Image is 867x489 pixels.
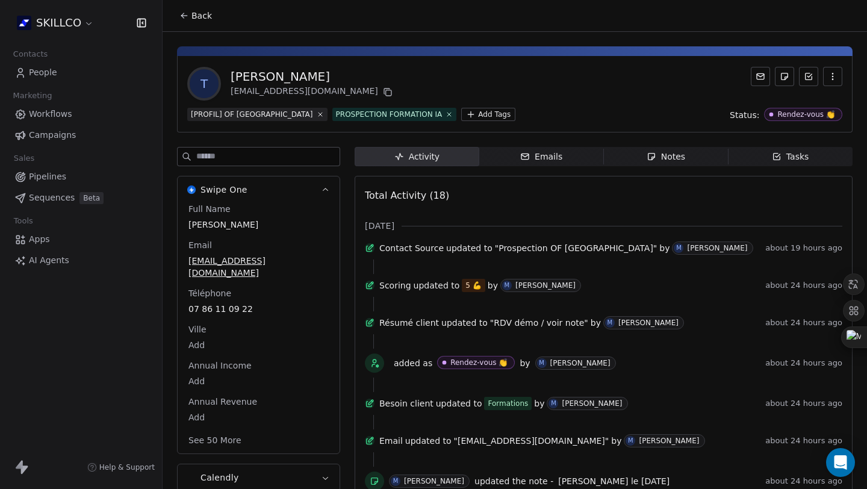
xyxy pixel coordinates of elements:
[191,10,212,22] span: Back
[461,108,515,121] button: Add Tags
[187,473,196,482] img: Calendly
[36,15,81,31] span: SKILLCO
[765,318,842,328] span: about 24 hours ago
[29,254,69,267] span: AI Agents
[765,476,842,486] span: about 24 hours ago
[188,339,329,351] span: Add
[172,5,219,26] button: Back
[10,63,152,83] a: People
[608,318,613,328] div: M
[772,151,809,163] div: Tasks
[520,151,562,163] div: Emails
[10,251,152,270] a: AI Agents
[539,358,544,368] div: M
[765,243,842,253] span: about 19 hours ago
[186,396,259,408] span: Annual Revenue
[488,397,528,410] div: Formations
[186,360,254,372] span: Annual Income
[551,399,556,408] div: M
[188,303,329,315] span: 07 86 11 09 22
[188,411,329,423] span: Add
[231,85,395,99] div: [EMAIL_ADDRESS][DOMAIN_NAME]
[365,220,394,232] span: [DATE]
[765,399,842,408] span: about 24 hours ago
[611,435,621,447] span: by
[8,45,53,63] span: Contacts
[187,185,196,194] img: Swipe One
[365,190,449,201] span: Total Activity (18)
[446,242,493,254] span: updated to
[186,323,209,335] span: Ville
[186,239,214,251] span: Email
[730,109,759,121] span: Status:
[186,203,233,215] span: Full Name
[379,435,403,447] span: Email
[10,229,152,249] a: Apps
[191,109,313,120] div: [PROFIL] OF [GEOGRAPHIC_DATA]
[178,203,340,453] div: Swipe OneSwipe One
[659,242,670,254] span: by
[495,242,657,254] span: "Prospection OF [GEOGRAPHIC_DATA]"
[441,317,488,329] span: updated to
[181,429,249,451] button: See 50 More
[336,109,443,120] div: PROSPECTION FORMATION IA
[190,69,219,98] span: T
[591,317,601,329] span: by
[188,219,329,231] span: [PERSON_NAME]
[628,436,633,446] div: M
[379,397,433,410] span: Besoin client
[87,463,155,472] a: Help & Support
[17,16,31,30] img: Skillco%20logo%20icon%20(2).png
[8,87,57,105] span: Marketing
[562,399,622,408] div: [PERSON_NAME]
[647,151,685,163] div: Notes
[10,125,152,145] a: Campaigns
[29,66,57,79] span: People
[99,463,155,472] span: Help & Support
[8,212,38,230] span: Tools
[490,317,588,329] span: "RDV démo / voir note"
[404,477,464,485] div: [PERSON_NAME]
[29,108,72,120] span: Workflows
[10,104,152,124] a: Workflows
[379,242,444,254] span: Contact Source
[474,475,553,487] span: updated the note -
[14,13,96,33] button: SKILLCO
[188,375,329,387] span: Add
[777,110,835,119] div: Rendez-vous 👏
[450,358,508,367] div: Rendez-vous 👏
[687,244,747,252] div: [PERSON_NAME]
[200,184,247,196] span: Swipe One
[765,436,842,446] span: about 24 hours ago
[558,476,670,486] span: [PERSON_NAME] le [DATE]
[29,233,50,246] span: Apps
[488,279,498,291] span: by
[29,129,76,142] span: Campaigns
[676,243,682,253] div: M
[10,167,152,187] a: Pipelines
[765,358,842,368] span: about 24 hours ago
[10,188,152,208] a: SequencesBeta
[188,255,329,279] span: [EMAIL_ADDRESS][DOMAIN_NAME]
[79,192,104,204] span: Beta
[186,287,234,299] span: Téléphone
[550,359,611,367] div: [PERSON_NAME]
[394,357,432,369] span: added as
[200,472,239,484] span: Calendly
[639,437,699,445] div: [PERSON_NAME]
[558,474,670,488] a: [PERSON_NAME] le [DATE]
[454,435,609,447] span: "[EMAIL_ADDRESS][DOMAIN_NAME]"
[393,476,399,486] div: M
[618,319,679,327] div: [PERSON_NAME]
[8,149,40,167] span: Sales
[379,317,439,329] span: Résumé client
[29,170,66,183] span: Pipelines
[765,281,842,290] span: about 24 hours ago
[465,279,481,291] div: 5 💪
[505,281,510,290] div: M
[29,192,75,204] span: Sequences
[405,435,452,447] span: updated to
[515,281,576,290] div: [PERSON_NAME]
[414,279,460,291] span: updated to
[436,397,482,410] span: updated to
